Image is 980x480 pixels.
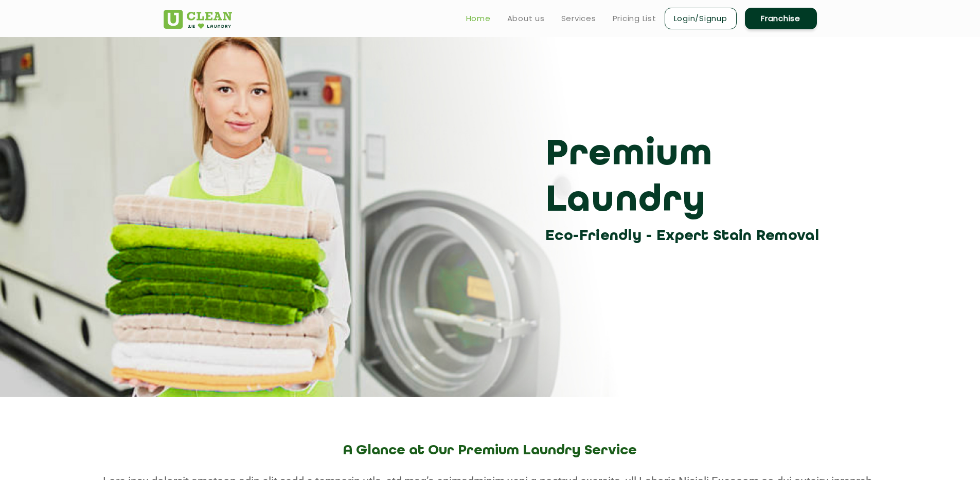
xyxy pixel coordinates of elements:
[507,12,545,25] a: About us
[545,132,825,225] h3: Premium Laundry
[545,225,825,248] h3: Eco-Friendly - Expert Stain Removal
[164,10,232,29] img: UClean Laundry and Dry Cleaning
[613,12,656,25] a: Pricing List
[745,8,817,29] a: Franchise
[466,12,491,25] a: Home
[561,12,596,25] a: Services
[665,8,737,29] a: Login/Signup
